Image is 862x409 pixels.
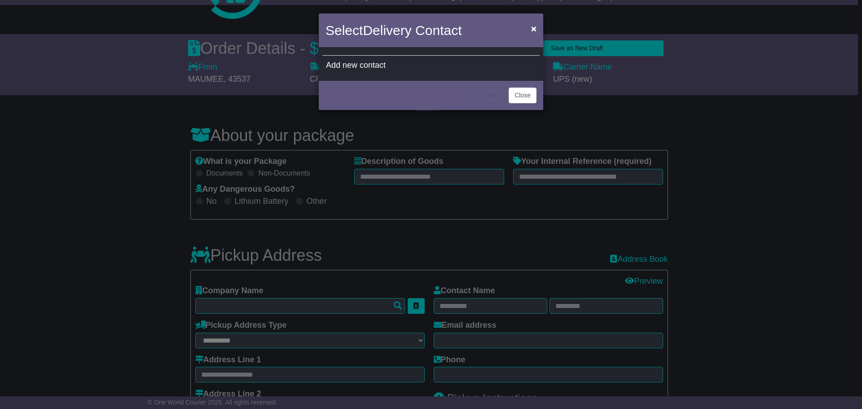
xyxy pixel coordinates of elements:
[326,61,386,70] span: Add new contact
[363,23,411,38] span: Delivery
[415,23,462,38] span: Contact
[325,20,462,40] h4: Select
[527,19,541,38] button: Close
[531,23,537,34] span: ×
[475,88,506,103] button: < Back
[509,88,537,103] button: Close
